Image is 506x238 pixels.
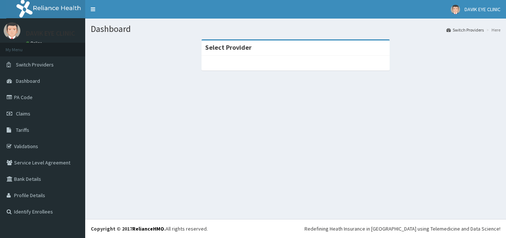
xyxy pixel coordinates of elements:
span: DAVIK EYE CLINIC [465,6,500,13]
strong: Select Provider [205,43,252,52]
h1: Dashboard [91,24,500,34]
a: RelianceHMO [132,225,164,232]
span: Dashboard [16,78,40,84]
div: Redefining Heath Insurance in [GEOGRAPHIC_DATA] using Telemedicine and Data Science! [304,225,500,232]
footer: All rights reserved. [85,219,506,238]
li: Here [485,27,500,33]
span: Switch Providers [16,61,54,68]
p: DAVIK EYE CLINIC [26,30,75,37]
img: User Image [451,5,460,14]
a: Switch Providers [446,27,484,33]
span: Claims [16,110,30,117]
a: Online [26,40,44,46]
img: User Image [4,22,20,39]
span: Tariffs [16,127,29,133]
strong: Copyright © 2017 . [91,225,166,232]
